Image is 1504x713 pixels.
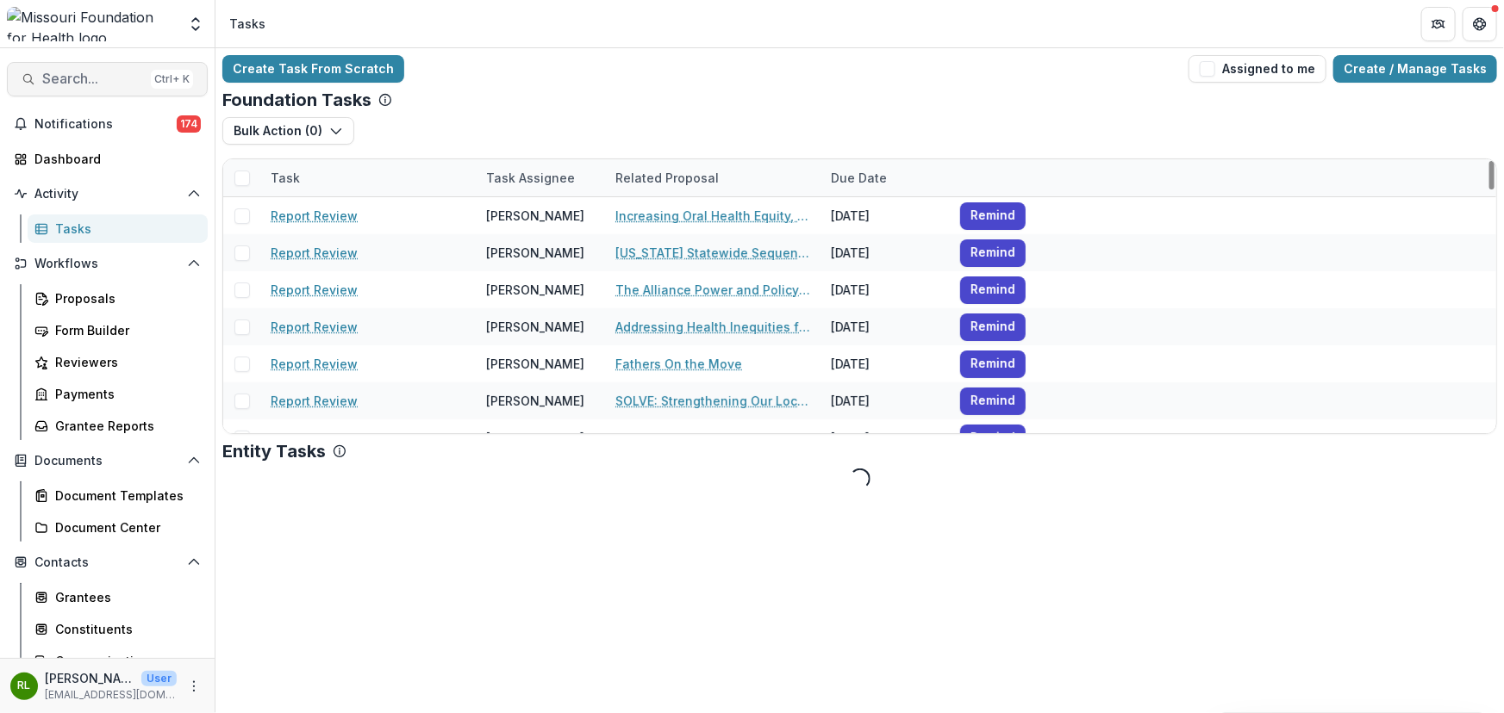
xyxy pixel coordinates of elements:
div: Related Proposal [605,159,821,196]
button: More [184,676,204,697]
button: Open entity switcher [184,7,208,41]
button: Open Documents [7,447,208,474]
a: Communications [28,647,208,675]
a: SOLVE: Strengthening Our Local Voices to End Firearm Violence [615,392,810,410]
div: [DATE] [821,382,950,419]
p: [PERSON_NAME] [45,669,134,687]
a: Document Templates [28,481,208,510]
button: Get Help [1463,7,1497,41]
button: Open Activity [7,180,208,208]
a: Increasing Oral Health Equity, Increasing Dental Participation in MO HealthNet [615,207,810,225]
button: Bulk Action (0) [222,117,354,145]
div: [DATE] [821,197,950,234]
a: Fathers On the Move [615,355,742,373]
span: Activity [34,187,180,201]
span: Workflows [34,257,180,271]
a: Report Review [271,318,358,336]
div: Grantees [55,588,194,606]
div: Rebekah Lerch [18,680,31,691]
div: Document Templates [55,487,194,505]
button: Remind [960,276,1026,304]
span: Contacts [34,555,180,570]
div: Task [260,159,476,196]
div: Task Assignee [476,159,605,196]
div: Document Center [55,518,194,536]
a: Report Review [271,429,358,447]
a: Report Review [271,355,358,373]
a: Report Review [271,281,358,299]
a: Create Task From Scratch [222,55,404,83]
a: Grantee Reports [28,412,208,440]
a: [US_STATE] Statewide Sequential Intercept Model (SIM) Collaboration [615,244,810,262]
div: Due Date [821,159,950,196]
div: [PERSON_NAME] [486,281,584,299]
div: [PERSON_NAME] [486,207,584,225]
div: Due Date [821,169,897,187]
button: Assigned to me [1189,55,1326,83]
div: [PERSON_NAME] [486,244,584,262]
div: [DATE] [821,345,950,382]
div: Tasks [55,220,194,238]
a: Addressing Health Inequities for Patients with [MEDICAL_DATA] by Providing Comprehensive Services [615,318,810,336]
button: Open Contacts [7,549,208,576]
div: Constituents [55,620,194,638]
div: Form Builder [55,321,194,339]
div: [PERSON_NAME] [486,392,584,410]
a: Reviewers [28,348,208,376]
a: Report Review [271,392,358,410]
div: Grantee Reports [55,417,194,435]
a: Constituents [28,615,208,643]
a: Tasks [28,214,208,243]
p: Entity Tasks [222,441,326,462]
button: Search... [7,62,208,96]
p: [EMAIL_ADDRESS][DOMAIN_NAME] [45,687,177,703]
button: Remind [960,425,1026,452]
span: Search... [42,71,144,87]
div: [PERSON_NAME] [486,355,584,373]
div: Task [260,169,310,187]
div: [PERSON_NAME] [486,318,584,336]
a: Dashboard [7,145,208,173]
button: Remind [960,239,1026,267]
a: Form Builder [28,316,208,344]
p: User [141,671,177,686]
a: Report Review [271,244,358,262]
div: Ctrl + K [151,70,193,89]
div: [DATE] [821,271,950,308]
a: Proposals [28,284,208,313]
button: Remind [960,387,1026,415]
button: Notifications174 [7,110,208,138]
a: Report Review [271,207,358,225]
a: Document Center [28,513,208,542]
button: Open Workflows [7,250,208,277]
div: Proposals [55,289,194,307]
div: Reviewers [55,353,194,371]
button: Partners [1421,7,1456,41]
button: Remind [960,313,1026,341]
nav: breadcrumb [222,11,272,36]
button: Remind [960,350,1026,378]
div: [PERSON_NAME] [486,429,584,447]
a: A Systems Level Change for the Reduction of [MEDICAL_DATA] Health Hazards in [US_STATE] [615,429,810,447]
div: Dashboard [34,150,194,168]
a: Create / Manage Tasks [1333,55,1497,83]
div: Tasks [229,15,265,33]
span: Documents [34,454,180,468]
a: The Alliance Power and Policy Action (PPAG) [615,281,810,299]
button: Remind [960,202,1026,230]
div: Payments [55,385,194,403]
div: [DATE] [821,308,950,345]
img: Missouri Foundation for Health logo [7,7,177,41]
p: Foundation Tasks [222,90,371,110]
div: [DATE] [821,234,950,271]
div: [DATE] [821,419,950,456]
a: Payments [28,380,208,408]
div: Task Assignee [476,169,585,187]
span: 174 [177,115,201,133]
div: Communications [55,652,194,670]
span: Notifications [34,117,177,132]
